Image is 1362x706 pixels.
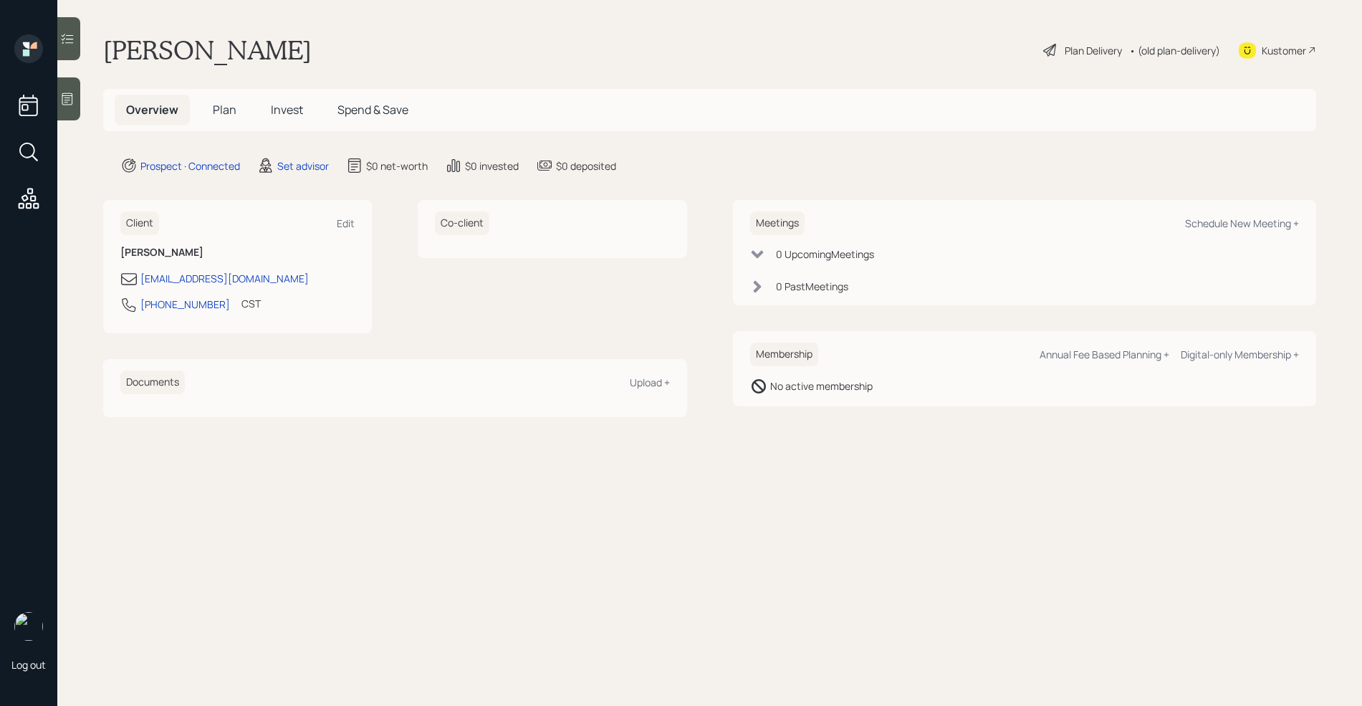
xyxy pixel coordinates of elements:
img: retirable_logo.png [14,612,43,641]
div: Log out [11,658,46,672]
div: [PHONE_NUMBER] [140,297,230,312]
div: Digital-only Membership + [1181,348,1299,361]
span: Overview [126,102,178,118]
div: $0 invested [465,158,519,173]
div: 0 Upcoming Meeting s [776,247,874,262]
span: Invest [271,102,303,118]
div: Upload + [630,376,670,389]
div: Kustomer [1262,43,1306,58]
h6: Documents [120,371,185,394]
h6: Co-client [435,211,489,235]
h6: Membership [750,343,818,366]
h6: [PERSON_NAME] [120,247,355,259]
div: Edit [337,216,355,230]
h6: Meetings [750,211,805,235]
div: 0 Past Meeting s [776,279,848,294]
div: Annual Fee Based Planning + [1040,348,1169,361]
div: Prospect · Connected [140,158,240,173]
div: No active membership [770,378,873,393]
div: Set advisor [277,158,329,173]
span: Spend & Save [337,102,408,118]
h1: [PERSON_NAME] [103,34,312,66]
div: Plan Delivery [1065,43,1122,58]
span: Plan [213,102,236,118]
div: $0 net-worth [366,158,428,173]
div: [EMAIL_ADDRESS][DOMAIN_NAME] [140,271,309,286]
h6: Client [120,211,159,235]
div: • (old plan-delivery) [1129,43,1220,58]
div: $0 deposited [556,158,616,173]
div: CST [241,296,261,311]
div: Schedule New Meeting + [1185,216,1299,230]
